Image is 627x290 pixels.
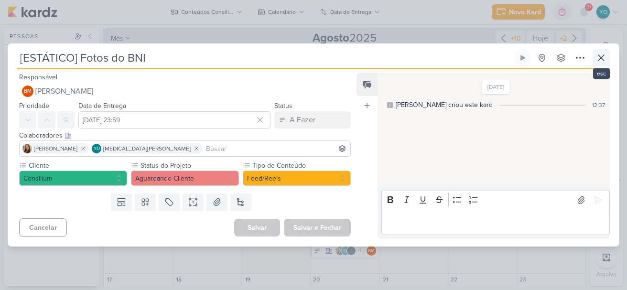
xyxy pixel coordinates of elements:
div: esc [593,68,610,79]
input: Kard Sem Título [17,49,512,66]
button: Consilium [19,171,127,186]
div: Editor editing area: main [381,209,610,235]
div: [PERSON_NAME] criou este kard [396,100,493,110]
img: Franciluce Carvalho [22,144,32,153]
div: Editor toolbar [381,191,610,209]
input: Select a date [78,111,270,129]
button: Aguardando Cliente [131,171,239,186]
button: Feed/Reels [243,171,351,186]
span: [MEDICAL_DATA][PERSON_NAME] [103,144,191,153]
div: Colaboradores [19,130,351,140]
label: Status do Projeto [140,161,239,171]
label: Cliente [28,161,127,171]
div: A Fazer [290,114,315,126]
span: [PERSON_NAME] [35,86,93,97]
input: Buscar [204,143,348,154]
p: BM [24,89,32,94]
div: Yasmin Oliveira [92,144,101,153]
label: Tipo de Conteúdo [251,161,351,171]
div: Beth Monteiro [22,86,33,97]
button: BM [PERSON_NAME] [19,83,351,100]
div: 12:37 [592,101,605,109]
span: [PERSON_NAME] [34,144,77,153]
p: YO [94,147,100,151]
button: Cancelar [19,218,67,237]
label: Responsável [19,73,57,81]
div: Ligar relógio [519,54,527,62]
label: Status [274,102,292,110]
label: Prioridade [19,102,49,110]
label: Data de Entrega [78,102,126,110]
button: A Fazer [274,111,351,129]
